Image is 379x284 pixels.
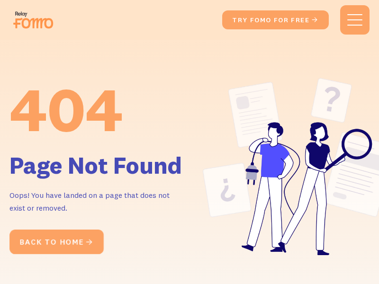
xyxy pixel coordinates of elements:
span:  [311,16,319,24]
div: menu [340,5,370,35]
h1: Page Not Found [9,151,182,179]
p: Oops! You have landed on a page that does not exist or removed. [9,189,182,214]
div: 404 [9,78,182,140]
a: Back to home [9,230,104,254]
a: try fomo for free [222,10,329,29]
span:  [85,237,94,247]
